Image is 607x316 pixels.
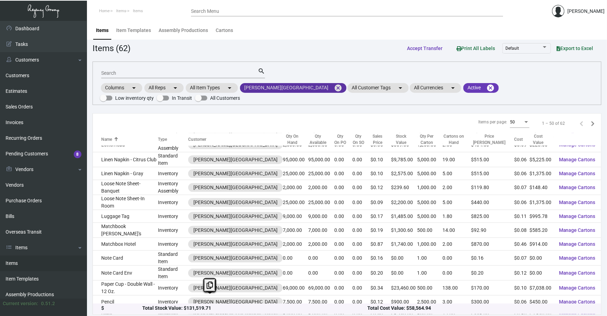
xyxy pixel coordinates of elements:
td: $2,575.00 [391,167,417,180]
td: Loose Note Sheet-In Room [93,195,158,210]
td: 5,000.00 [417,195,443,210]
span: Manage Cartons [559,157,596,162]
div: [PERSON_NAME][GEOGRAPHIC_DATA] [193,298,278,306]
div: 1 – 50 of 62 [542,120,565,127]
td: 0.00 [334,210,352,223]
span: In Transit [172,94,192,102]
td: $1,300.60 [391,223,417,238]
td: $0.10 [514,281,529,295]
td: 5,000.00 [417,167,443,180]
td: 5.00 [443,167,471,180]
td: $1,375.00 [529,195,553,210]
td: Standard Item [158,266,188,281]
div: Cartons on Hand [443,133,465,146]
td: Note Card [93,251,158,266]
td: 0.00 [352,251,370,266]
td: $2,200.00 [391,195,417,210]
td: $0.00 [529,251,553,266]
div: [PERSON_NAME][GEOGRAPHIC_DATA] [193,227,278,234]
mat-chip: [PERSON_NAME][GEOGRAPHIC_DATA] [240,83,346,93]
mat-icon: cancel [486,84,495,92]
div: [PERSON_NAME][GEOGRAPHIC_DATA] [193,284,278,292]
div: [PERSON_NAME] [567,8,605,15]
td: $1,485.00 [391,210,417,223]
td: 69,000.00 [308,281,334,295]
td: 19.00 [443,152,471,167]
td: $0.12 [370,295,391,308]
div: Type [158,136,167,143]
div: [PERSON_NAME][GEOGRAPHIC_DATA] [193,184,278,191]
div: Sales Price [370,133,385,146]
td: 0.00 [352,180,370,195]
td: 0.00 [308,266,334,281]
div: [PERSON_NAME][GEOGRAPHIC_DATA] [193,156,278,163]
span: Manage Cartons [559,200,596,205]
td: $119.80 [471,180,514,195]
td: 0.00 [352,223,370,238]
td: $170.00 [471,281,514,295]
td: 0.00 [334,223,352,238]
td: $0.06 [514,167,529,180]
td: 7,000.00 [308,223,334,238]
td: Linen Napkin - Gray [93,167,158,180]
td: $0.06 [514,195,529,210]
div: Cost [514,136,523,143]
td: 0.00 [283,266,308,281]
div: [PERSON_NAME][GEOGRAPHIC_DATA] [193,213,278,220]
td: $0.00 [391,266,417,281]
div: Qty On PO [334,133,346,146]
td: 0.00 [352,195,370,210]
td: Inventory [158,210,188,223]
td: 14.00 [443,223,471,238]
div: Total Cost Value: $58,564.94 [367,305,593,312]
td: Paper Cup - Double Wall - 12 Oz. [93,281,158,295]
mat-icon: arrow_drop_down [449,84,457,92]
td: $0.16 [370,251,391,266]
td: 2,500.00 [417,295,443,308]
div: Qty On Hand [283,133,302,146]
td: $900.00 [391,295,417,308]
td: 69,000.00 [283,281,308,295]
td: 2.00 [443,238,471,251]
td: Matchbox Hotel [93,238,158,251]
div: [PERSON_NAME][GEOGRAPHIC_DATA] [193,199,278,206]
td: Standard Item [158,251,188,266]
td: 0.00 [334,167,352,180]
span: Manage Cartons [559,241,596,247]
td: 7,000.00 [283,223,308,238]
td: $995.78 [529,210,553,223]
div: Item Templates [116,27,151,34]
div: Price [PERSON_NAME] [471,133,508,146]
td: Inventory [158,238,188,251]
td: 0.00 [334,266,352,281]
div: Cartons [216,27,233,34]
span: Print All Labels [456,46,495,51]
mat-chip: All Currencies [410,83,461,93]
td: $92.90 [471,223,514,238]
div: $ [101,305,142,312]
td: Note Card Env [93,266,158,281]
td: Inventory [158,295,188,308]
td: $515.00 [471,152,514,167]
td: Inventory [158,281,188,295]
td: 2,000.00 [308,238,334,251]
td: $5,225.00 [529,152,553,167]
div: 0.51.2 [41,300,55,307]
div: Items (62) [93,42,130,55]
mat-icon: search [258,67,265,75]
td: Loose Note Sheet-Banquet [93,180,158,195]
td: 0.00 [334,152,352,167]
td: $0.07 [514,180,529,195]
td: $0.00 [391,251,417,266]
td: $0.06 [514,295,529,308]
span: All Customers [210,94,240,102]
td: $0.11 [514,210,529,223]
span: Manage Cartons [559,185,596,190]
div: [PERSON_NAME][GEOGRAPHIC_DATA] [193,241,278,248]
mat-icon: arrow_drop_down [396,84,405,92]
td: 9,000.00 [308,210,334,223]
div: Items [96,27,109,34]
div: Current version: [3,300,38,307]
td: 0.00 [352,152,370,167]
td: 2,000.00 [283,180,308,195]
